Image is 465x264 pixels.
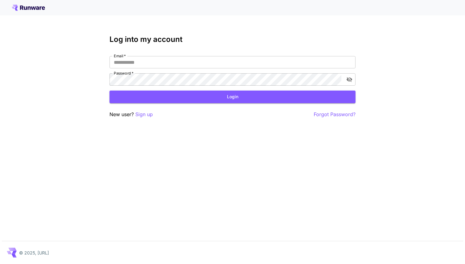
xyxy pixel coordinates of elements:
[109,35,356,44] h3: Log into my account
[344,74,355,85] button: toggle password visibility
[314,111,356,118] button: Forgot Password?
[109,91,356,103] button: Login
[109,111,153,118] p: New user?
[114,71,133,76] label: Password
[19,250,49,256] p: © 2025, [URL]
[114,53,126,59] label: Email
[135,111,153,118] button: Sign up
